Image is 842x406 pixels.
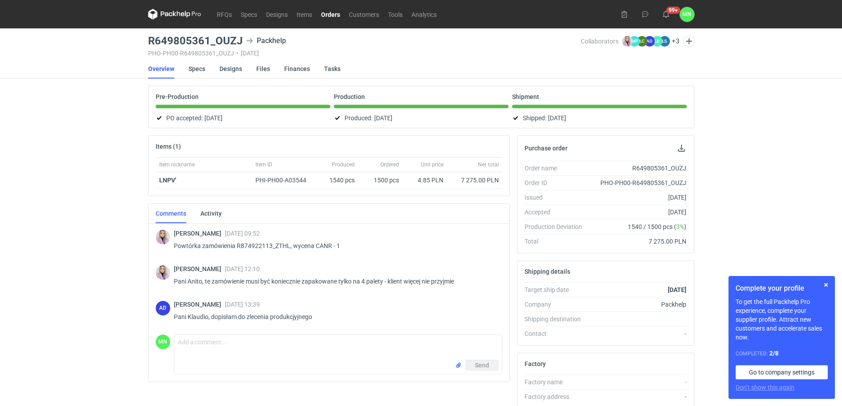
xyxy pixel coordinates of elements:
[174,311,495,322] p: Pani Klaudio, dopisłam do zlecenia produkcjyjnego
[680,7,694,22] div: Małgorzata Nowotna
[236,50,239,57] span: •
[148,59,174,79] a: Overview
[384,9,407,20] a: Tools
[358,172,403,189] div: 1500 pcs
[255,176,315,185] div: PHI-PH00-A03544
[736,383,795,392] button: Don’t show this again
[821,280,831,290] button: Skip for now
[525,300,589,309] div: Company
[736,283,828,294] h1: Complete your profile
[450,176,499,185] div: 7 275.00 PLN
[589,329,687,338] div: -
[284,59,310,79] a: Finances
[159,177,176,184] strong: LNPV'
[475,362,489,368] span: Send
[332,161,355,168] span: Produced
[589,300,687,309] div: Packhelp
[334,93,365,100] p: Production
[374,113,392,123] span: [DATE]
[525,268,570,275] h2: Shipping details
[156,335,170,349] figcaption: MN
[421,161,443,168] span: Unit price
[676,143,687,154] button: Download PO
[525,392,589,401] div: Factory address
[676,223,684,230] span: 3%
[628,222,686,231] span: 1540 / 1500 pcs ( )
[680,7,694,22] button: MN
[174,301,225,308] span: [PERSON_NAME]
[589,193,687,202] div: [DATE]
[589,378,687,386] div: -
[156,93,199,100] p: Pre-Production
[156,301,170,315] div: Anita Dolczewska
[406,176,443,185] div: 4.85 PLN
[525,164,589,173] div: Order name
[637,36,647,47] figcaption: ŁC
[525,378,589,386] div: Factory name
[159,161,195,168] span: Item nickname
[219,59,242,79] a: Designs
[736,365,828,379] a: Go to company settings
[174,265,225,272] span: [PERSON_NAME]
[466,360,498,371] button: Send
[225,301,260,308] span: [DATE] 13:39
[262,9,292,20] a: Designs
[769,350,779,357] strong: 2 / 8
[156,113,330,123] div: PO accepted:
[212,9,236,20] a: RFQs
[652,36,662,47] figcaption: ŁD
[174,276,495,287] p: Pani Anito, te zamówienie musi być koniecznie zapakowane tylko na 4 palety - klient więcej nie pr...
[256,59,270,79] a: Files
[525,237,589,246] div: Total
[156,204,186,223] a: Comments
[512,113,687,123] div: Shipped:
[525,222,589,231] div: Production Deviation
[345,9,384,20] a: Customers
[174,230,225,237] span: [PERSON_NAME]
[525,145,568,152] h2: Purchase order
[668,286,686,293] strong: [DATE]
[589,237,687,246] div: 7 275.00 PLN
[525,208,589,217] div: Accepted
[644,36,655,47] figcaption: AD
[317,9,345,20] a: Orders
[380,161,399,168] span: Ordered
[225,230,260,237] span: [DATE] 09:52
[525,360,546,367] h2: Factory
[156,230,170,244] img: Klaudia Wiśniewska
[736,349,828,358] div: Completed:
[156,335,170,349] div: Małgorzata Nowotna
[148,50,581,57] div: PHO-PH00-R649805361_OUZJ [DATE]
[324,59,341,79] a: Tasks
[156,265,170,280] img: Klaudia Wiśniewska
[629,36,640,47] figcaption: MP
[246,35,286,46] div: Packhelp
[581,38,619,45] span: Collaborators
[478,161,499,168] span: Net total
[659,7,673,21] button: 99+
[200,204,222,223] a: Activity
[683,35,694,47] button: Edit collaborators
[225,265,260,272] span: [DATE] 12:10
[525,285,589,294] div: Target ship date
[589,208,687,217] div: [DATE]
[174,240,495,251] p: Powtórka zamówienia R874922113_ZTHL, wycena CANR - 1
[589,164,687,173] div: R649805361_OUZJ
[525,178,589,187] div: Order ID
[589,392,687,401] div: -
[148,9,201,20] svg: Packhelp Pro
[512,93,539,100] p: Shipment
[407,9,441,20] a: Analytics
[525,315,589,323] div: Shipping destination
[672,37,680,45] button: +3
[188,59,205,79] a: Specs
[255,161,272,168] span: Item ID
[148,35,243,46] h3: R649805361_OUZJ
[156,301,170,315] figcaption: AD
[548,113,566,123] span: [DATE]
[659,36,670,47] figcaption: ŁS
[156,143,181,150] h2: Items (1)
[236,9,262,20] a: Specs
